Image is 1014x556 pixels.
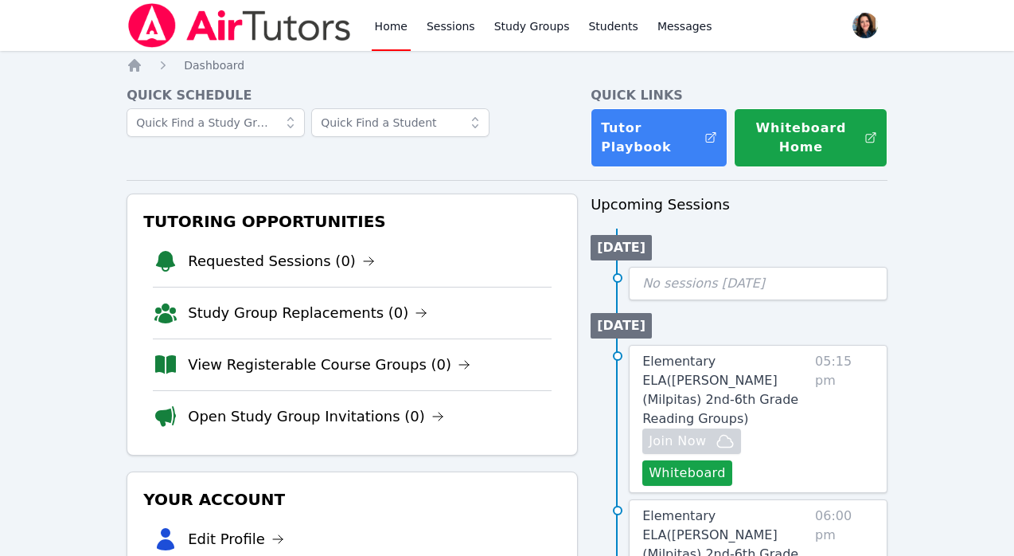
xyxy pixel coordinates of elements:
a: Study Group Replacements (0) [188,302,427,324]
h4: Quick Links [591,86,887,105]
a: Tutor Playbook [591,108,727,167]
a: Open Study Group Invitations (0) [188,405,444,428]
h3: Tutoring Opportunities [140,207,564,236]
span: Elementary ELA ( [PERSON_NAME] (Milpitas) 2nd-6th Grade Reading Groups ) [642,354,798,426]
h3: Your Account [140,485,564,514]
h3: Upcoming Sessions [591,194,887,216]
button: Join Now [642,429,741,454]
input: Quick Find a Study Group [127,108,305,137]
a: Elementary ELA([PERSON_NAME] (Milpitas) 2nd-6th Grade Reading Groups) [642,352,809,429]
img: Air Tutors [127,3,352,48]
span: 05:15 pm [815,352,874,486]
input: Quick Find a Student [311,108,489,137]
li: [DATE] [591,313,652,339]
button: Whiteboard Home [734,108,887,167]
span: Join Now [649,432,706,451]
a: View Registerable Course Groups (0) [188,354,470,376]
span: Messages [657,18,712,34]
a: Edit Profile [188,528,284,550]
button: Whiteboard [642,460,732,486]
a: Dashboard [184,57,244,73]
li: [DATE] [591,235,652,260]
h4: Quick Schedule [127,86,578,105]
nav: Breadcrumb [127,57,887,73]
a: Requested Sessions (0) [188,250,375,272]
span: No sessions [DATE] [642,276,765,291]
span: Dashboard [184,59,244,72]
